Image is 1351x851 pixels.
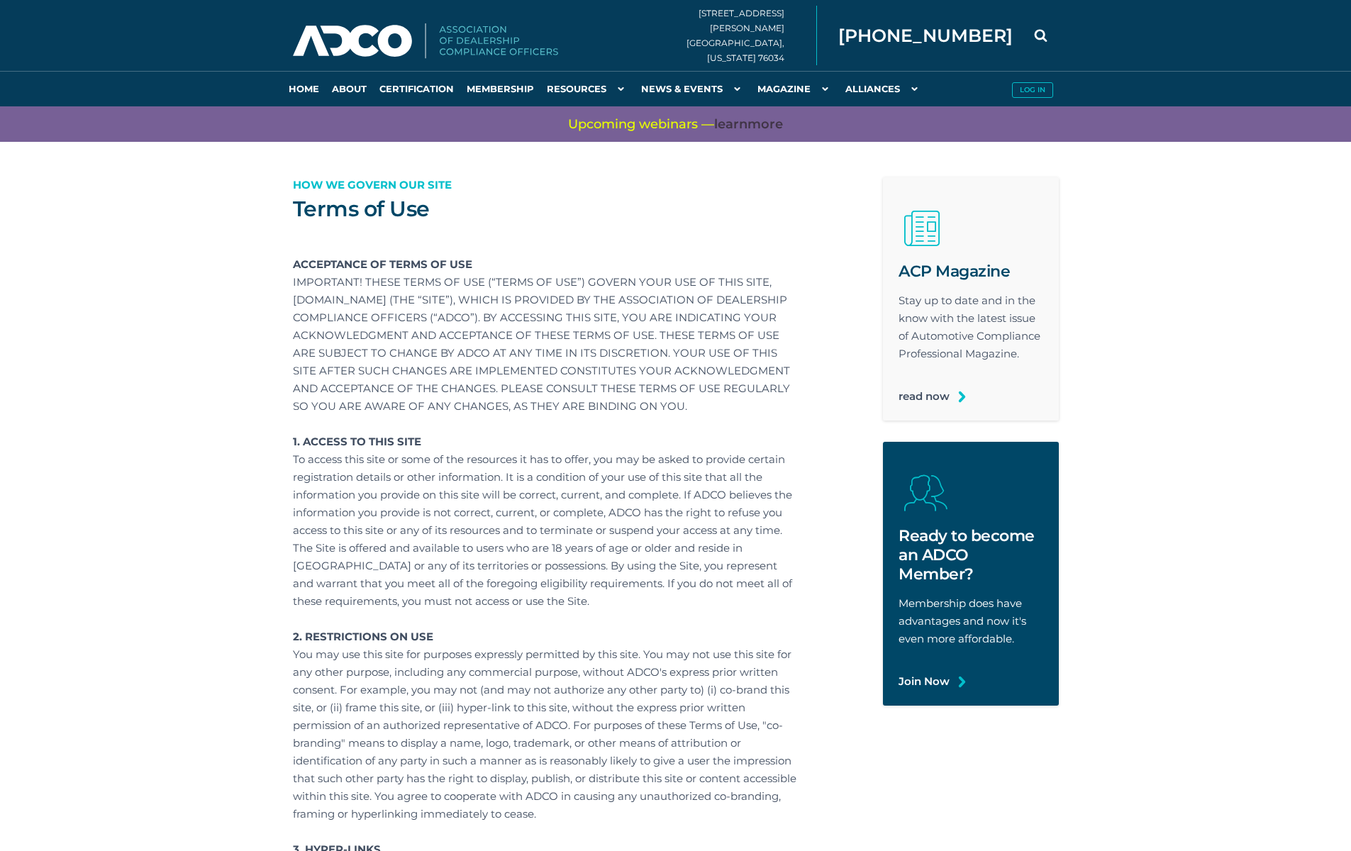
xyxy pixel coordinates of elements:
a: Alliances [839,71,928,106]
a: learnmore [714,116,783,133]
span: Upcoming webinars — [568,116,783,133]
a: Resources [540,71,635,106]
div: [STREET_ADDRESS][PERSON_NAME] [GEOGRAPHIC_DATA], [US_STATE] 76034 [686,6,817,65]
h2: Ready to become an ADCO Member? [899,526,1043,584]
p: Stay up to date and in the know with the latest issue of Automotive Compliance Professional Magaz... [899,291,1043,362]
p: You may use this site for purposes expressly permitted by this site. You may not use this site fo... [293,645,796,823]
button: Log in [1012,82,1053,98]
a: About [326,71,373,106]
b: 1. ACCESS TO THIS SITE [293,435,421,448]
a: Join Now [899,672,950,690]
h1: Terms of Use [293,195,796,223]
a: Membership [460,71,540,106]
span: [PHONE_NUMBER] [838,27,1013,45]
a: Certification [373,71,460,106]
a: Log in [1006,71,1059,106]
p: To access this site or some of the resources it has to offer, you may be asked to provide certain... [293,450,796,610]
a: News & Events [635,71,751,106]
p: IMPORTANT! THESE TERMS OF USE (“TERMS OF USE”) GOVERN YOUR USE OF THIS SITE, [DOMAIN_NAME] (THE “... [293,273,796,415]
a: Magazine [751,71,839,106]
b: ACCEPTANCE OF TERMS OF USE [293,257,472,271]
b: 2. RESTRICTIONS ON USE [293,630,433,643]
p: Membership does have advantages and now it's even more affordable. [899,594,1043,647]
img: Association of Dealership Compliance Officers logo [293,23,558,59]
h2: ACP Magazine [899,262,1043,281]
a: Home [282,71,326,106]
span: learn [714,116,747,132]
a: read now [899,387,950,405]
p: How we govern our site [293,176,796,194]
